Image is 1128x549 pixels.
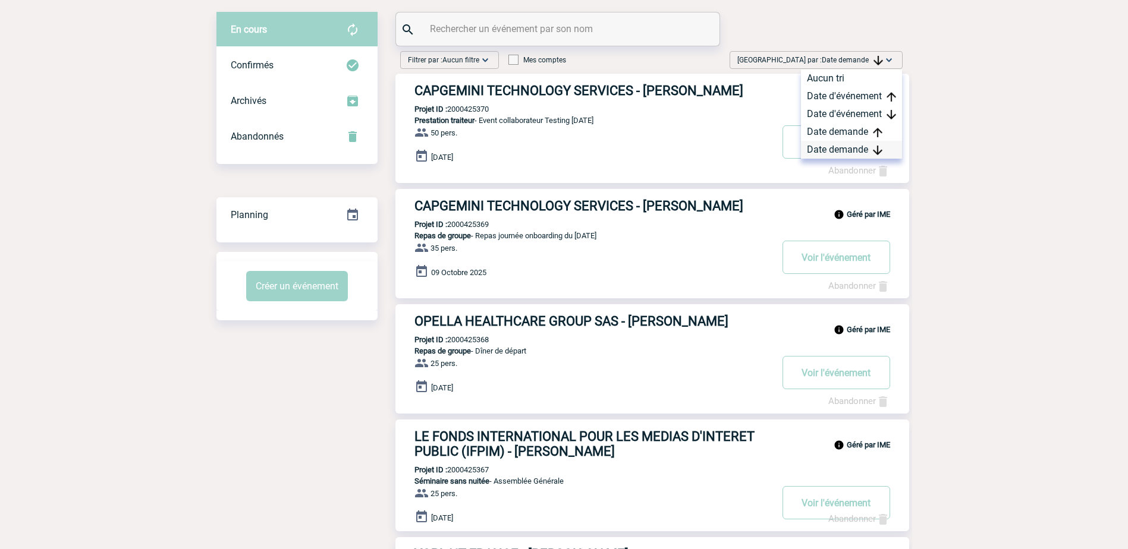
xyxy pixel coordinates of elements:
div: Date demande [801,123,902,141]
b: Projet ID : [414,335,447,344]
button: Voir l'événement [783,125,890,159]
a: LE FONDS INTERNATIONAL POUR LES MEDIAS D'INTERET PUBLIC (IFPIM) - [PERSON_NAME] [395,429,909,459]
button: Voir l'événement [783,241,890,274]
span: Planning [231,209,268,220]
div: Date demande [801,141,902,159]
span: [DATE] [431,513,453,522]
a: Abandonner [828,396,890,406]
b: Projet ID : [414,465,447,474]
span: 09 Octobre 2025 [431,268,486,277]
img: info_black_24dp.svg [834,324,844,335]
p: - Dîner de départ [395,346,771,355]
a: Abandonner [828,165,890,176]
p: 2000425368 [395,335,489,344]
label: Mes comptes [508,56,566,64]
div: Retrouvez ici tous les événements que vous avez décidé d'archiver [216,83,378,119]
a: Abandonner [828,280,890,291]
img: baseline_expand_more_white_24dp-b.png [479,54,491,66]
span: Repas de groupe [414,346,471,355]
div: Retrouvez ici tous vos événements organisés par date et état d'avancement [216,197,378,233]
button: Voir l'événement [783,486,890,519]
p: - Assemblée Générale [395,477,771,485]
img: info_black_24dp.svg [834,440,844,450]
p: - Repas journée onboarding du [DATE] [395,231,771,240]
span: Séminaire sans nuitée [414,477,489,485]
span: Aucun filtre [442,56,479,64]
a: CAPGEMINI TECHNOLOGY SERVICES - [PERSON_NAME] [395,198,909,213]
h3: LE FONDS INTERNATIONAL POUR LES MEDIAS D'INTERET PUBLIC (IFPIM) - [PERSON_NAME] [414,429,771,459]
div: Retrouvez ici tous vos évènements avant confirmation [216,12,378,48]
span: Prestation traiteur [414,116,475,125]
span: Abandonnés [231,131,284,142]
a: OPELLA HEALTHCARE GROUP SAS - [PERSON_NAME] [395,314,909,329]
b: Projet ID : [414,105,447,113]
span: Confirmés [231,59,274,71]
h3: CAPGEMINI TECHNOLOGY SERVICES - [PERSON_NAME] [414,198,771,213]
img: baseline_expand_more_white_24dp-b.png [883,54,895,66]
span: Archivés [231,95,266,106]
b: Géré par IME [847,440,890,449]
a: CAPGEMINI TECHNOLOGY SERVICES - [PERSON_NAME] [395,83,909,98]
b: Géré par IME [847,325,890,334]
h3: CAPGEMINI TECHNOLOGY SERVICES - [PERSON_NAME] [414,83,771,98]
span: 50 pers. [431,128,457,137]
span: [DATE] [431,153,453,162]
span: En cours [231,24,267,35]
div: Date d'événement [801,87,902,105]
h3: OPELLA HEALTHCARE GROUP SAS - [PERSON_NAME] [414,314,771,329]
img: arrow_upward.png [887,92,896,102]
p: 2000425367 [395,465,489,474]
span: 35 pers. [431,244,457,253]
p: 2000425370 [395,105,489,113]
b: Géré par IME [847,210,890,219]
span: Date demande [822,56,883,64]
img: arrow_upward.png [873,128,882,137]
b: Projet ID : [414,220,447,229]
p: - Event collaborateur Testing [DATE] [395,116,771,125]
img: arrow_downward.png [887,110,896,119]
span: [GEOGRAPHIC_DATA] par : [737,54,883,66]
span: 25 pers. [431,359,457,368]
img: arrow_downward.png [873,146,882,155]
span: Filtrer par : [408,54,479,66]
span: 25 pers. [431,489,457,498]
div: Aucun tri [801,70,902,87]
button: Voir l'événement [783,356,890,389]
div: Date d'événement [801,105,902,123]
a: Abandonner [828,513,890,524]
p: 2000425369 [395,220,489,229]
input: Rechercher un événement par son nom [427,20,692,37]
span: [DATE] [431,383,453,392]
img: info_black_24dp.svg [834,209,844,220]
a: Planning [216,197,378,232]
img: arrow_downward.png [874,56,883,65]
span: Repas de groupe [414,231,471,240]
div: Retrouvez ici tous vos événements annulés [216,119,378,154]
button: Créer un événement [246,271,348,301]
